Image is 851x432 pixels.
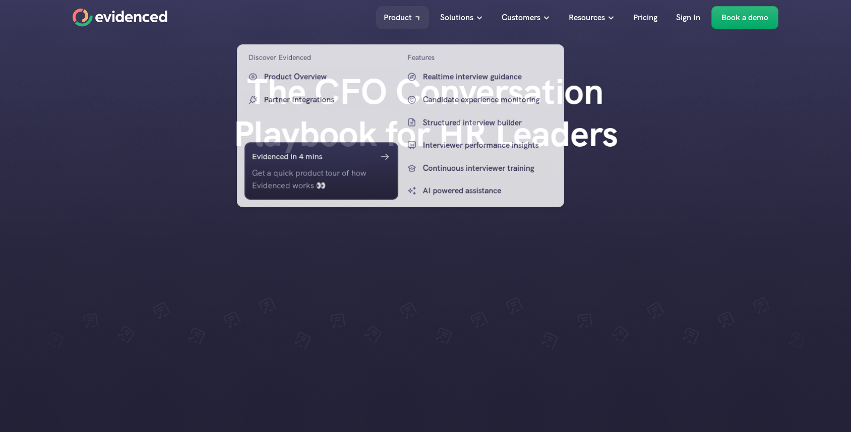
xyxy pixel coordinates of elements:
a: AI powered assistance [403,182,557,200]
p: Discover Evidenced [249,52,311,63]
p: Customers [502,11,540,24]
p: Continuous interviewer training [422,161,554,174]
strong: Speak your financial team's language and secure the HR investment you need. [224,334,393,380]
p: Realtime interview guidance [422,71,554,83]
p: Get a quick product tour of how Evidenced works 👀 [252,166,391,192]
p: Product [384,11,412,24]
a: Product Overview [245,68,398,86]
p: Sign In [676,11,700,24]
a: Continuous interviewer training [403,159,557,176]
p: Solutions [440,11,473,24]
a: Sign In [668,6,708,29]
a: Evidenced in 4 minsGet a quick product tour of how Evidenced works 👀 [245,142,398,200]
h6: Evidenced in 4 mins [252,150,323,163]
a: Candidate experience monitoring [403,91,557,108]
p: Candidate experience monitoring [422,93,554,106]
p: Interviewer performance insights [422,139,554,151]
p: Product Overview [264,71,396,83]
p: Partner Integrations [264,93,396,106]
a: Partner Integrations [245,91,398,108]
a: Structured interview builder [403,113,557,131]
p: AI powered assistance [422,184,554,197]
a: Get Access Now [224,389,315,412]
h1: The CFO Conversation Playbook for HR Leaders [223,71,627,155]
p: Get Access Now [234,394,292,407]
h4: It's not easy securing CFO time, let alone buy-in 💸 [224,214,400,251]
a: Interviewer performance insights [403,136,557,154]
a: Pricing [626,6,665,29]
p: Pricing [633,11,657,24]
a: Realtime interview guidance [403,68,557,86]
a: Book a demo [711,6,778,29]
p: This playbook provides a proven framework with financial metrics and focus points to craft a busi... [224,258,400,323]
p: Features [407,52,435,63]
a: Home [73,9,167,27]
p: Resources [569,11,605,24]
p: Structured interview builder [422,116,554,129]
p: Book a demo [721,11,768,24]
